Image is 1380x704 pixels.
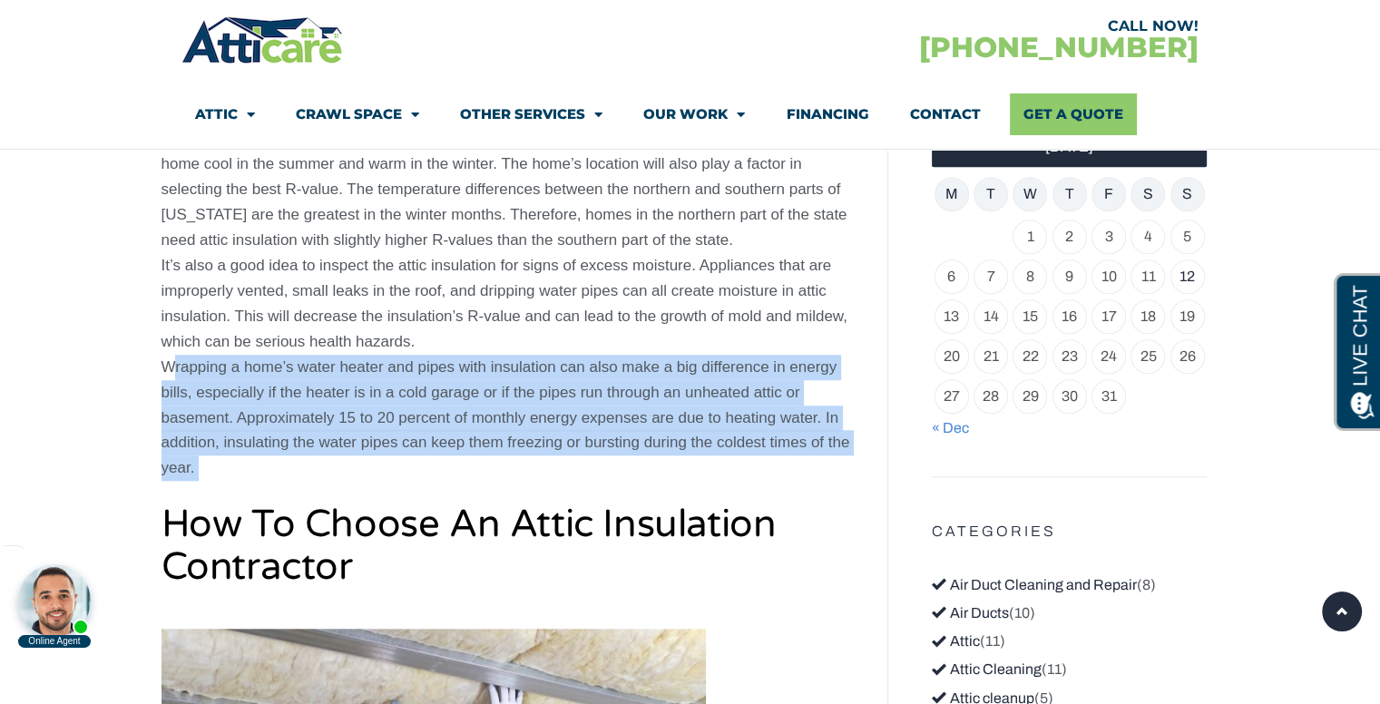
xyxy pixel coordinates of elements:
a: Attic [932,633,980,649]
a: Get A Quote [1010,93,1137,135]
h5: Categories [932,510,1207,553]
li: (11) [932,630,1207,653]
td: 24 [1089,337,1128,376]
th: Friday [1089,171,1128,217]
a: Other Services [460,93,602,135]
th: Tuesday [971,171,1010,217]
td: 5 [1168,217,1207,257]
td: 21 [971,337,1010,376]
td: 2 [1050,217,1089,257]
td: 3 [1089,217,1128,257]
a: Attic [195,93,255,135]
li: (10) [932,601,1207,625]
a: Attic Cleaning [932,661,1042,677]
td: 14 [971,297,1010,337]
td: 25 [1129,337,1168,376]
td: 26 [1168,337,1207,376]
td: 11 [1129,257,1168,297]
td: 28 [971,376,1010,416]
nav: Previous and next months [932,416,1207,440]
span: Opens a chat window [44,15,146,37]
a: Air Ducts [932,605,1009,621]
td: 17 [1089,297,1128,337]
a: Crawl Space [296,93,419,135]
td: 16 [1050,297,1089,337]
td: 1 [1011,217,1050,257]
li: (11) [932,658,1207,681]
nav: Menu [195,93,1184,135]
th: Thursday [1050,171,1089,217]
td: 13 [932,297,971,337]
td: 6 [932,257,971,297]
a: Our Work [643,93,745,135]
th: Monday [932,171,971,217]
td: 8 [1011,257,1050,297]
a: Financing [786,93,868,135]
a: Contact [909,93,980,135]
td: 20 [932,337,971,376]
a: « Dec [932,420,969,435]
iframe: Chat Invitation [9,559,100,650]
td: 18 [1129,297,1168,337]
td: 30 [1050,376,1089,416]
li: (8) [932,573,1207,597]
h2: How To Choose An Attic Insulation Contractor [161,504,861,587]
div: CALL NOW! [690,19,1198,34]
td: 31 [1089,376,1128,416]
th: Saturday [1129,171,1168,217]
td: 15 [1011,297,1050,337]
td: 22 [1011,337,1050,376]
th: Sunday [1168,171,1207,217]
td: 19 [1168,297,1207,337]
a: Air Duct Cleaning and Repair [932,577,1137,592]
td: 7 [971,257,1010,297]
td: 9 [1050,257,1089,297]
td: 27 [932,376,971,416]
th: Wednesday [1011,171,1050,217]
td: 4 [1129,217,1168,257]
td: 23 [1050,337,1089,376]
td: 29 [1011,376,1050,416]
td: 10 [1089,257,1128,297]
td: 12 [1168,257,1207,297]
